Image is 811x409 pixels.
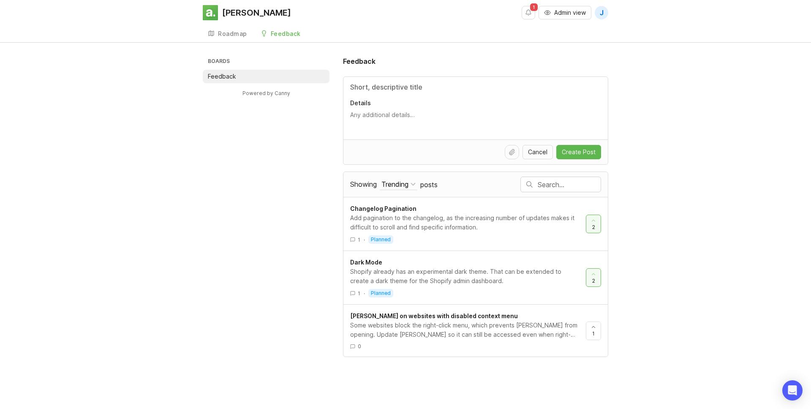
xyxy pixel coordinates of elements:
[203,5,218,20] img: Alfred logo
[592,224,595,231] span: 2
[358,343,361,350] span: 0
[539,6,591,19] button: Admin view
[350,213,579,232] div: Add pagination to the changelog, as the increasing number of updates makes it difficult to scroll...
[600,8,604,18] span: J
[586,215,601,233] button: 2
[528,148,547,156] span: Cancel
[350,111,601,128] textarea: Details
[420,180,438,189] span: posts
[523,145,553,159] button: Cancel
[350,312,518,319] span: [PERSON_NAME] on websites with disabled context menu
[350,321,579,339] div: Some websites block the right-click menu, which prevents [PERSON_NAME] from opening. Update [PERS...
[203,70,329,83] a: Feedback
[271,31,301,37] div: Feedback
[218,31,247,37] div: Roadmap
[380,179,417,190] button: Showing
[530,3,538,11] span: 1
[203,25,252,43] a: Roadmap
[364,290,365,297] div: ·
[522,6,535,19] button: Notifications
[208,72,236,81] p: Feedback
[586,268,601,287] button: 2
[595,6,608,19] button: J
[256,25,306,43] a: Feedback
[350,267,579,286] div: Shopify already has an experimental dark theme. That can be extended to create a dark theme for t...
[592,277,595,284] span: 2
[350,205,416,212] span: Changelog Pagination
[350,259,382,266] span: Dark Mode
[562,148,596,156] span: Create Post
[358,290,360,297] span: 1
[381,180,408,189] div: Trending
[782,380,803,401] div: Open Intercom Messenger
[206,56,329,68] h3: Boards
[554,8,586,17] span: Admin view
[350,180,377,188] span: Showing
[350,258,586,297] a: Dark ModeShopify already has an experimental dark theme. That can be extended to create a dark th...
[350,82,601,92] input: Title
[371,290,391,297] p: planned
[350,311,586,350] a: [PERSON_NAME] on websites with disabled context menuSome websites block the right-click menu, whi...
[556,145,601,159] button: Create Post
[350,204,586,244] a: Changelog PaginationAdd pagination to the changelog, as the increasing number of updates makes it...
[586,322,601,340] button: 1
[241,88,291,98] a: Powered by Canny
[350,99,601,107] p: Details
[343,56,376,66] h1: Feedback
[371,236,391,243] p: planned
[222,8,291,17] div: [PERSON_NAME]
[592,330,595,337] span: 1
[538,180,601,189] input: Search…
[358,236,360,243] span: 1
[364,236,365,243] div: ·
